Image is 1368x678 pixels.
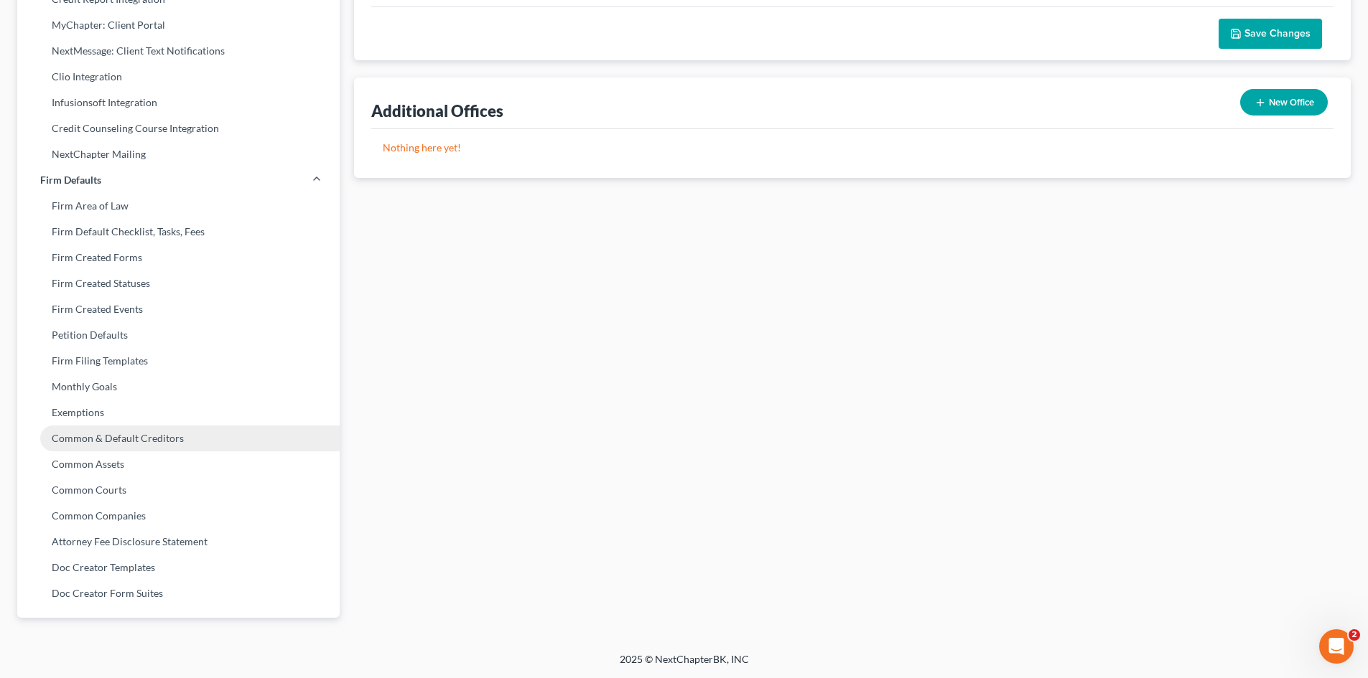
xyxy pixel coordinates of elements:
[40,173,101,187] span: Firm Defaults
[17,322,340,348] a: Petition Defaults
[1240,89,1328,116] button: New Office
[17,555,340,580] a: Doc Creator Templates
[17,296,340,322] a: Firm Created Events
[17,219,340,245] a: Firm Default Checklist, Tasks, Fees
[17,12,340,38] a: MyChapter: Client Portal
[17,477,340,503] a: Common Courts
[17,451,340,477] a: Common Assets
[17,193,340,219] a: Firm Area of Law
[1319,629,1354,664] iframe: Intercom live chat
[383,141,1322,155] p: Nothing here yet!
[275,652,1094,678] div: 2025 © NextChapterBK, INC
[1244,27,1311,39] span: Save Changes
[17,270,340,296] a: Firm Created Statuses
[17,90,340,116] a: Infusionsoft Integration
[17,141,340,167] a: NextChapter Mailing
[17,245,340,270] a: Firm Created Forms
[17,167,340,193] a: Firm Defaults
[17,64,340,90] a: Clio Integration
[17,116,340,141] a: Credit Counseling Course Integration
[17,348,340,374] a: Firm Filing Templates
[17,580,340,606] a: Doc Creator Form Suites
[371,100,503,121] div: Additional Offices
[1219,19,1322,49] button: Save Changes
[17,529,340,555] a: Attorney Fee Disclosure Statement
[17,425,340,451] a: Common & Default Creditors
[17,374,340,400] a: Monthly Goals
[17,503,340,529] a: Common Companies
[17,38,340,64] a: NextMessage: Client Text Notifications
[1349,629,1360,641] span: 2
[17,400,340,425] a: Exemptions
